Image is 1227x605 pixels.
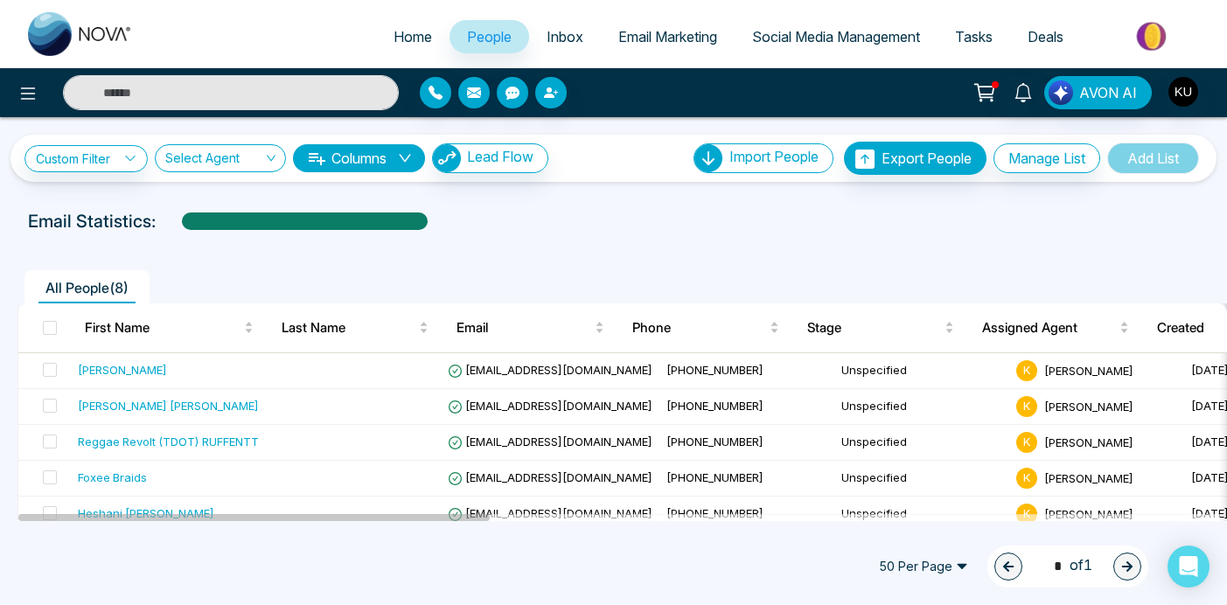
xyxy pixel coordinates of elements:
[425,143,548,173] a: Lead FlowLead Flow
[1016,468,1037,489] span: K
[618,303,793,352] th: Phone
[268,303,443,352] th: Last Name
[1044,363,1133,377] span: [PERSON_NAME]
[433,144,461,172] img: Lead Flow
[1168,77,1198,107] img: User Avatar
[752,28,920,45] span: Social Media Management
[955,28,993,45] span: Tasks
[78,469,147,486] div: Foxee Braids
[28,208,156,234] p: Email Statistics:
[448,506,652,520] span: [EMAIL_ADDRESS][DOMAIN_NAME]
[24,145,148,172] a: Custom Filter
[982,317,1116,338] span: Assigned Agent
[432,143,548,173] button: Lead Flow
[882,150,972,167] span: Export People
[601,20,735,53] a: Email Marketing
[993,143,1100,173] button: Manage List
[666,399,763,413] span: [PHONE_NUMBER]
[38,279,136,296] span: All People ( 8 )
[1044,76,1152,109] button: AVON AI
[448,470,652,484] span: [EMAIL_ADDRESS][DOMAIN_NAME]
[448,363,652,377] span: [EMAIL_ADDRESS][DOMAIN_NAME]
[618,28,717,45] span: Email Marketing
[443,303,618,352] th: Email
[1043,554,1092,578] span: of 1
[78,361,167,379] div: [PERSON_NAME]
[467,148,533,165] span: Lead Flow
[1090,17,1217,56] img: Market-place.gif
[1044,399,1133,413] span: [PERSON_NAME]
[834,389,1009,425] td: Unspecified
[78,397,259,414] div: [PERSON_NAME] [PERSON_NAME]
[85,317,241,338] span: First Name
[834,353,1009,389] td: Unspecified
[28,12,133,56] img: Nova CRM Logo
[1010,20,1081,53] a: Deals
[1016,432,1037,453] span: K
[793,303,968,352] th: Stage
[1079,82,1137,103] span: AVON AI
[807,317,941,338] span: Stage
[1049,80,1073,105] img: Lead Flow
[666,470,763,484] span: [PHONE_NUMBER]
[867,553,980,581] span: 50 Per Page
[1168,546,1210,588] div: Open Intercom Messenger
[666,506,763,520] span: [PHONE_NUMBER]
[844,142,986,175] button: Export People
[666,363,763,377] span: [PHONE_NUMBER]
[529,20,601,53] a: Inbox
[547,28,583,45] span: Inbox
[1044,506,1133,520] span: [PERSON_NAME]
[467,28,512,45] span: People
[968,303,1143,352] th: Assigned Agent
[834,425,1009,461] td: Unspecified
[282,317,415,338] span: Last Name
[78,433,259,450] div: Reggae Revolt (TDOT) RUFFENTT
[666,435,763,449] span: [PHONE_NUMBER]
[1016,504,1037,525] span: K
[1016,396,1037,417] span: K
[1016,360,1037,381] span: K
[729,148,819,165] span: Import People
[1028,28,1063,45] span: Deals
[448,399,652,413] span: [EMAIL_ADDRESS][DOMAIN_NAME]
[448,435,652,449] span: [EMAIL_ADDRESS][DOMAIN_NAME]
[78,504,214,522] div: Heshani [PERSON_NAME]
[293,144,425,172] button: Columnsdown
[394,28,432,45] span: Home
[398,151,412,165] span: down
[735,20,938,53] a: Social Media Management
[71,303,268,352] th: First Name
[457,317,591,338] span: Email
[450,20,529,53] a: People
[1044,435,1133,449] span: [PERSON_NAME]
[938,20,1010,53] a: Tasks
[834,461,1009,497] td: Unspecified
[376,20,450,53] a: Home
[834,497,1009,532] td: Unspecified
[632,317,766,338] span: Phone
[1044,470,1133,484] span: [PERSON_NAME]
